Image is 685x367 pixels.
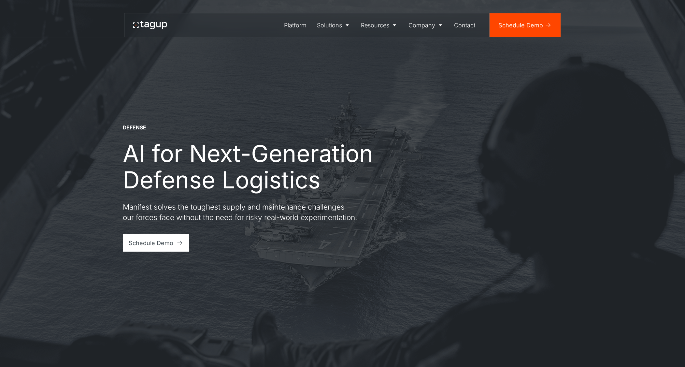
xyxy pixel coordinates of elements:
[123,202,357,222] p: Manifest solves the toughest supply and maintenance challenges our forces face without the need f...
[449,13,481,37] a: Contact
[317,21,342,30] div: Solutions
[284,21,307,30] div: Platform
[129,239,173,247] div: Schedule Demo
[123,234,190,252] a: Schedule Demo
[356,13,404,37] a: Resources
[361,21,389,30] div: Resources
[312,13,356,37] a: Solutions
[490,13,561,37] a: Schedule Demo
[498,21,543,30] div: Schedule Demo
[408,21,435,30] div: Company
[123,124,146,131] div: DEFENSE
[123,140,396,193] h1: AI for Next-Generation Defense Logistics
[454,21,475,30] div: Contact
[279,13,312,37] a: Platform
[403,13,449,37] a: Company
